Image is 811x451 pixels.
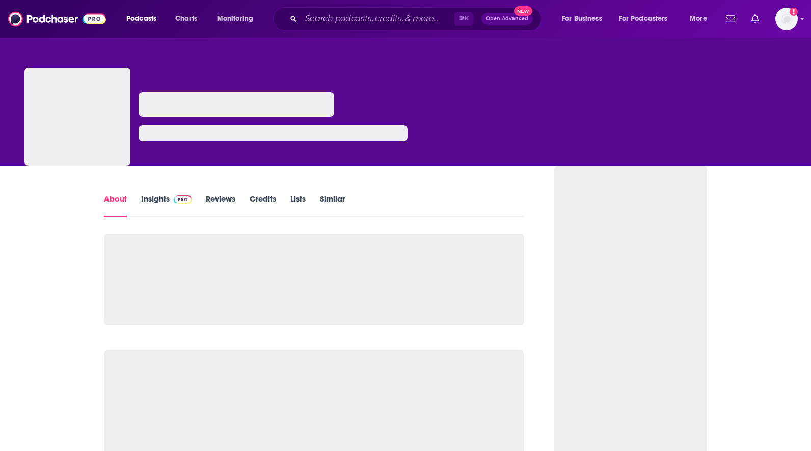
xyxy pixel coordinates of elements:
[301,11,454,27] input: Search podcasts, credits, & more...
[320,194,345,217] a: Similar
[283,7,551,31] div: Search podcasts, credits, & more...
[775,8,798,30] button: Show profile menu
[8,9,106,29] img: Podchaser - Follow, Share and Rate Podcasts
[250,194,276,217] a: Credits
[612,11,683,27] button: open menu
[210,11,266,27] button: open menu
[514,6,532,16] span: New
[141,194,192,217] a: InsightsPodchaser Pro
[175,12,197,26] span: Charts
[747,10,763,28] a: Show notifications dropdown
[104,194,127,217] a: About
[217,12,253,26] span: Monitoring
[775,8,798,30] img: User Profile
[169,11,203,27] a: Charts
[683,11,720,27] button: open menu
[555,11,615,27] button: open menu
[562,12,602,26] span: For Business
[454,12,473,26] span: ⌘ K
[690,12,707,26] span: More
[486,16,528,21] span: Open Advanced
[619,12,668,26] span: For Podcasters
[174,195,192,204] img: Podchaser Pro
[722,10,739,28] a: Show notifications dropdown
[775,8,798,30] span: Logged in as AtriaBooks
[119,11,170,27] button: open menu
[790,8,798,16] svg: Add a profile image
[126,12,156,26] span: Podcasts
[481,13,533,25] button: Open AdvancedNew
[206,194,235,217] a: Reviews
[290,194,306,217] a: Lists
